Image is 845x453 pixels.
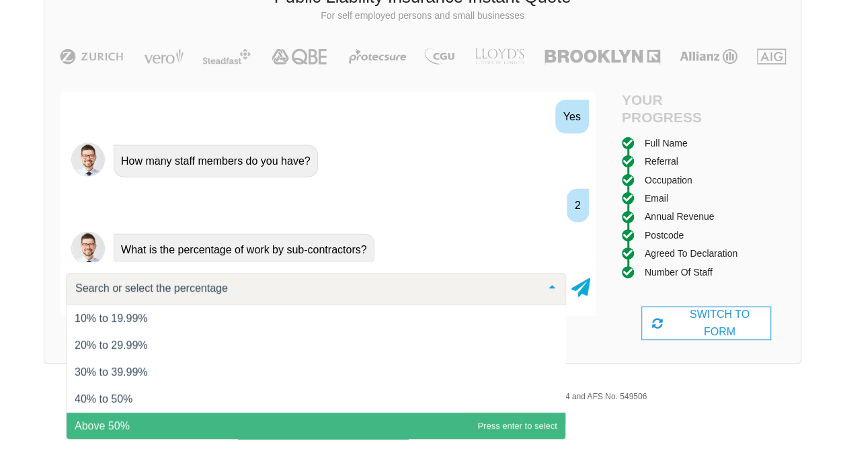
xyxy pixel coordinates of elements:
[555,100,589,134] div: Yes
[539,48,665,65] img: Brooklyn | Public Liability Insurance
[54,9,791,23] p: For self employed persons and small businesses
[641,306,771,340] div: SWITCH TO FORM
[567,189,589,222] div: 2
[419,48,459,65] img: CGU | Public Liability Insurance
[645,173,692,188] div: Occupation
[114,234,374,266] div: What is the percentage of work by sub-contractors?
[645,154,678,169] div: Referral
[344,48,411,65] img: Protecsure | Public Liability Insurance
[645,136,688,151] div: Full Name
[72,282,538,295] input: Search or select the percentage
[75,420,130,431] span: Above 50%
[75,393,132,405] span: 40% to 50%
[75,313,148,324] span: 10% to 19.99%
[71,143,105,177] img: Chatbot | PLI
[645,246,737,261] div: Agreed to Declaration
[75,366,148,378] span: 30% to 39.99%
[54,48,130,65] img: Zurich | Public Liability Insurance
[622,91,707,125] h4: Your Progress
[138,48,190,65] img: Vero | Public Liability Insurance
[264,48,336,65] img: QBE | Public Liability Insurance
[673,48,744,65] img: Allianz | Public Liability Insurance
[467,48,532,65] img: LLOYD's | Public Liability Insurance
[75,339,148,351] span: 20% to 29.99%
[645,191,668,206] div: Email
[71,232,105,265] img: Chatbot | PLI
[645,265,713,280] div: Number of staff
[645,228,684,243] div: Postcode
[197,48,256,65] img: Steadfast | Public Liability Insurance
[114,145,318,177] div: How many staff members do you have?
[752,48,791,65] img: AIG | Public Liability Insurance
[645,209,715,224] div: Annual Revenue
